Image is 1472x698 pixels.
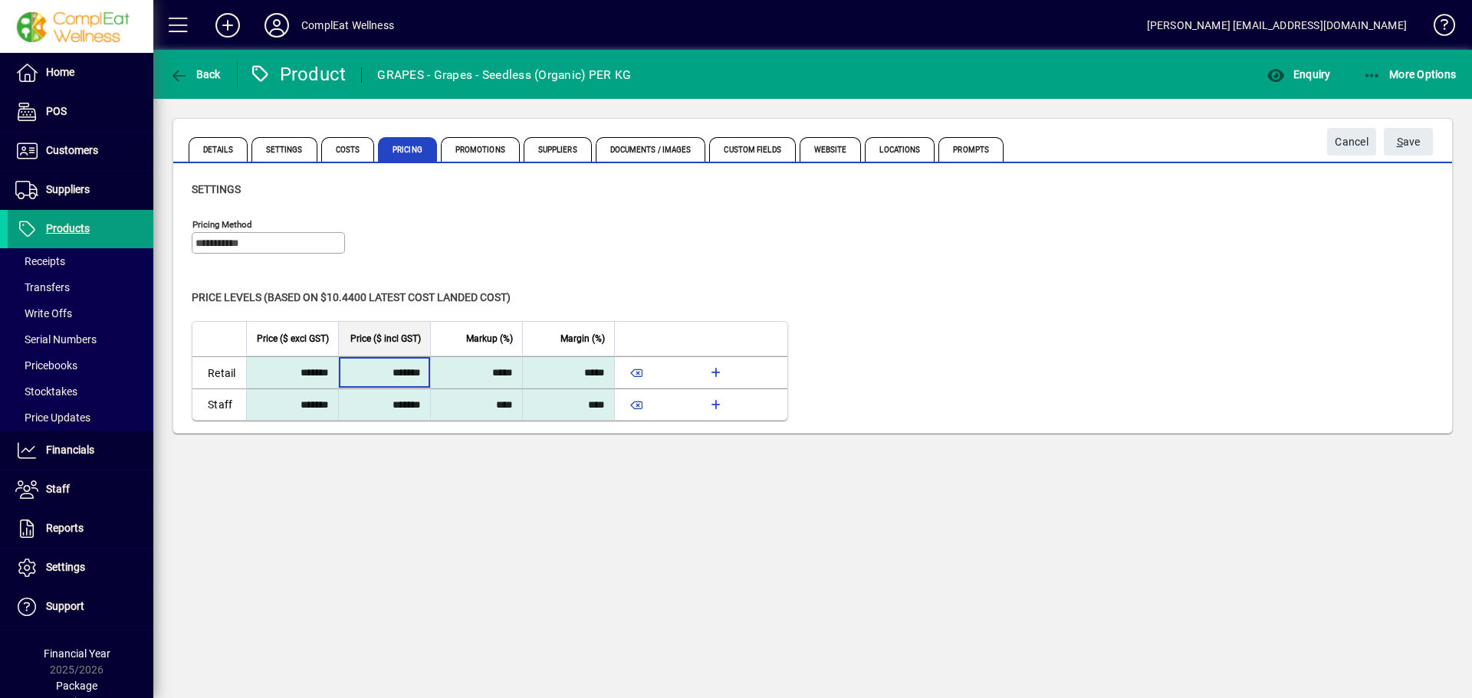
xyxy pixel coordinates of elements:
span: Suppliers [46,183,90,195]
span: More Options [1363,68,1457,80]
span: Pricebooks [15,359,77,372]
button: Save [1384,128,1433,156]
a: Settings [8,549,153,587]
span: Price Updates [15,411,90,424]
span: Receipts [15,255,65,267]
mat-label: Pricing method [192,219,252,230]
a: Write Offs [8,300,153,326]
app-page-header-button: Back [153,61,238,88]
a: Stocktakes [8,378,153,405]
span: Locations [865,137,935,162]
span: Price levels (based on $10.4400 Latest cost landed cost) [192,291,511,303]
span: S [1397,136,1403,148]
span: Support [46,600,84,612]
span: Promotions [441,137,520,162]
span: Staff [46,483,70,495]
span: Reports [46,522,84,534]
span: Settings [251,137,317,162]
span: Serial Numbers [15,333,97,346]
button: Cancel [1327,128,1376,156]
span: Home [46,66,74,78]
td: Staff [192,388,246,420]
span: Stocktakes [15,385,77,398]
a: Reports [8,510,153,548]
span: Margin (%) [560,330,605,347]
a: Receipts [8,248,153,274]
div: ComplEat Wellness [301,13,394,38]
span: Enquiry [1267,68,1330,80]
span: Custom Fields [709,137,795,162]
div: GRAPES - Grapes - Seedless (Organic) PER KG [377,63,631,87]
span: Prompts [938,137,1004,162]
span: Documents / Images [596,137,706,162]
span: Write Offs [15,307,72,320]
span: Transfers [15,281,70,293]
a: Suppliers [8,171,153,209]
button: Back [166,61,225,88]
a: Staff [8,470,153,509]
button: Profile [252,11,301,39]
span: Details [189,137,248,162]
span: Markup (%) [466,330,513,347]
span: Costs [321,137,375,162]
a: Serial Numbers [8,326,153,352]
span: Products [46,222,90,234]
span: Price ($ incl GST) [350,330,421,347]
span: Settings [192,183,241,195]
span: Settings [46,561,85,573]
span: Pricing [378,137,437,162]
button: Enquiry [1263,61,1334,88]
span: Financial Year [44,647,110,660]
span: Suppliers [524,137,592,162]
span: Website [800,137,862,162]
span: Package [56,680,97,692]
span: POS [46,105,67,117]
span: ave [1397,129,1421,155]
div: Product [249,62,347,87]
td: Retail [192,356,246,388]
div: [PERSON_NAME] [EMAIL_ADDRESS][DOMAIN_NAME] [1147,13,1407,38]
a: Pricebooks [8,352,153,378]
a: POS [8,93,153,131]
button: Add [203,11,252,39]
span: Financials [46,444,94,456]
a: Transfers [8,274,153,300]
button: More Options [1359,61,1460,88]
a: Price Updates [8,405,153,431]
a: Financials [8,431,153,470]
span: Cancel [1335,129,1368,155]
a: Support [8,588,153,626]
span: Price ($ excl GST) [257,330,329,347]
a: Knowledge Base [1422,3,1453,53]
a: Home [8,54,153,92]
span: Back [169,68,221,80]
span: Customers [46,144,98,156]
a: Customers [8,132,153,170]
